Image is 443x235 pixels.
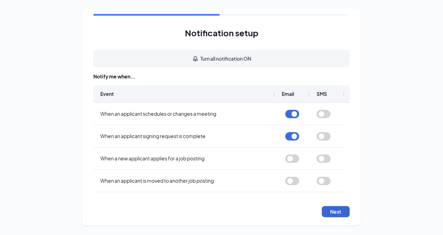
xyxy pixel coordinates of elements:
[322,206,350,217] button: Next
[100,111,216,117] span: When an applicant schedules or changes a meeting
[93,50,350,67] button: Turn all notification ONBell
[100,91,114,97] span: Event
[185,27,258,39] h1: Notification setup
[100,177,214,184] span: When an applicant is moved to another job posting
[100,133,205,139] span: When an applicant signing request is complete
[100,155,204,161] span: When a new applicant applies for a job posting
[317,91,327,97] span: SMS
[93,73,350,80] div: Notify me when...
[192,55,199,62] svg: Bell
[282,91,294,97] span: Email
